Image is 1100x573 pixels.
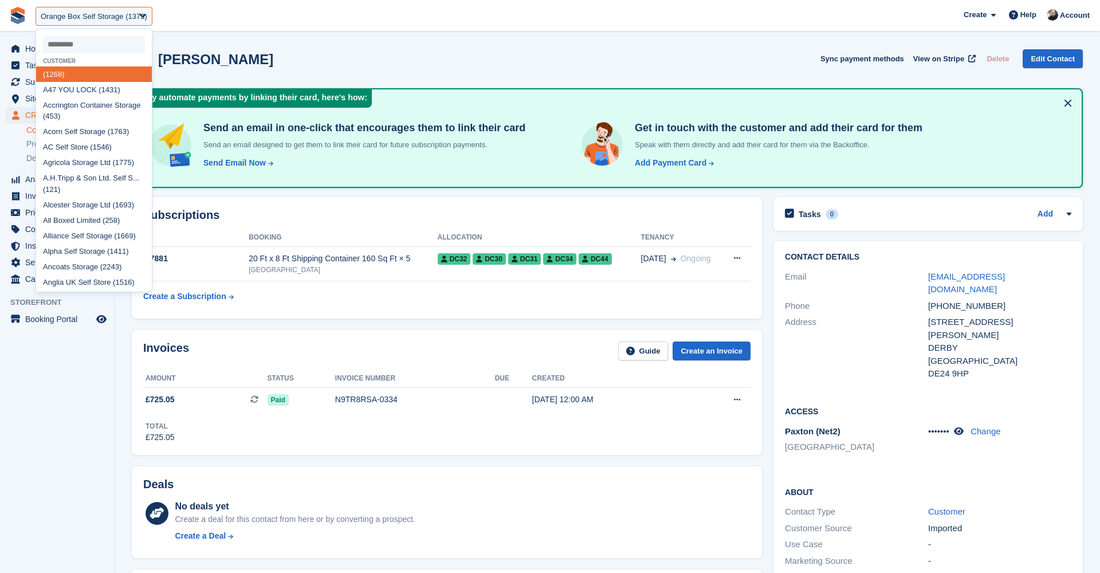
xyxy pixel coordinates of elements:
a: [EMAIL_ADDRESS][DOMAIN_NAME] [928,272,1005,295]
a: menu [6,74,108,90]
div: Imported [928,522,1071,535]
p: Speak with them directly and add their card for them via the Backoffice. [630,139,922,151]
th: Created [532,370,689,388]
span: Home [25,41,94,57]
span: ••••••• [928,426,949,436]
span: DC31 [508,253,541,265]
p: Send an email designed to get them to link their card for future subscription payments. [199,139,525,151]
a: Contacts [26,125,108,136]
div: Alcester Storage Ltd (1693) [36,197,152,213]
span: DC30 [473,253,506,265]
span: Create [964,9,987,21]
span: Deals [26,153,47,164]
span: Booking Portal [25,311,94,327]
div: Add Payment Card [635,157,706,169]
div: [STREET_ADDRESS][PERSON_NAME] [928,316,1071,342]
div: Email [785,270,928,296]
div: AC Self Store (1546) [36,140,152,155]
span: DC34 [543,253,576,265]
div: Create a Subscription [143,291,226,303]
div: - [928,555,1071,568]
h2: Subscriptions [143,209,751,222]
button: Sync payment methods [820,49,904,68]
span: Storefront [10,297,114,308]
div: - [928,538,1071,551]
th: Allocation [438,229,641,247]
div: 97881 [143,253,249,265]
h2: Tasks [799,209,821,219]
span: Ongoing [681,254,711,263]
h2: Deals [143,478,174,491]
h2: [PERSON_NAME] [158,52,273,67]
div: Send Email Now [203,157,266,169]
div: N9TR8RSA-0334 [335,394,495,406]
span: Paxton (Net2) [785,426,840,436]
h4: Send an email in one-click that encourages them to link their card [199,121,525,135]
span: Invoices [25,188,94,204]
span: Subscriptions [25,74,94,90]
div: 0 [826,209,839,219]
a: View on Stripe [909,49,978,68]
a: menu [6,41,108,57]
div: Customer Source [785,522,928,535]
span: Settings [25,254,94,270]
div: Anglia UK Self Store (1516) [36,274,152,290]
a: Guide [618,342,669,360]
div: Acorn Self Storage (1763) [36,124,152,140]
span: [DATE] [641,253,666,265]
img: send-email-b5881ef4c8f827a638e46e229e590028c7e36e3a6c99d2365469aff88783de13.svg [147,121,194,169]
img: get-in-touch-e3e95b6451f4e49772a6039d3abdde126589d6f45a760754adfa51be33bf0f70.svg [579,121,626,168]
a: menu [6,91,108,107]
a: Create a Deal [175,530,415,542]
a: menu [6,221,108,237]
div: Customer [36,58,152,64]
div: A.H.Tripp & Son Ltd. Self S... (121) [36,171,152,198]
a: Prospects 1 [26,138,108,150]
a: Deals [26,152,108,164]
a: menu [6,205,108,221]
li: [GEOGRAPHIC_DATA] [785,441,928,454]
div: A47 YOU LOCK (1431) [36,82,152,97]
span: DC32 [438,253,471,265]
th: Due [495,370,532,388]
div: Create a deal for this contact from here or by converting a prospect. [175,513,415,525]
div: Phone [785,300,928,313]
div: [DATE] 12:00 AM [532,394,689,406]
span: Coupons [25,221,94,237]
th: Status [268,370,335,388]
a: Preview store [95,312,108,326]
a: menu [6,188,108,204]
span: Account [1060,10,1090,21]
div: Ancoats Storage (2243) [36,259,152,274]
span: Help [1020,9,1036,21]
div: £725.05 [146,431,175,444]
span: Capital [25,271,94,287]
th: Booking [249,229,437,247]
div: All Boxed Limited (258) [36,213,152,228]
span: £725.05 [146,394,175,406]
div: Use Case [785,538,928,551]
a: menu [6,171,108,187]
div: Total [146,421,175,431]
a: Create an Invoice [673,342,751,360]
div: [GEOGRAPHIC_DATA] [928,355,1071,368]
span: Tasks [25,57,94,73]
div: 20 Ft x 8 Ft Shipping Container 160 Sq Ft × 5 [249,253,437,265]
div: (1268) [36,66,152,82]
a: Create a Subscription [143,286,234,307]
a: Add Payment Card [630,157,715,169]
h4: Get in touch with the customer and add their card for them [630,121,922,135]
a: Edit Contact [1023,49,1083,68]
div: [PHONE_NUMBER] [928,300,1071,313]
th: ID [143,229,249,247]
a: menu [6,238,108,254]
span: Insurance [25,238,94,254]
th: Amount [143,370,268,388]
h2: Invoices [143,342,189,360]
div: Fully automate payments by linking their card, here's how: [133,89,372,108]
span: Sites [25,91,94,107]
div: Alliance Self Storage (1669) [36,228,152,244]
span: CRM [25,107,94,123]
span: DC44 [579,253,612,265]
a: Add [1038,208,1053,221]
